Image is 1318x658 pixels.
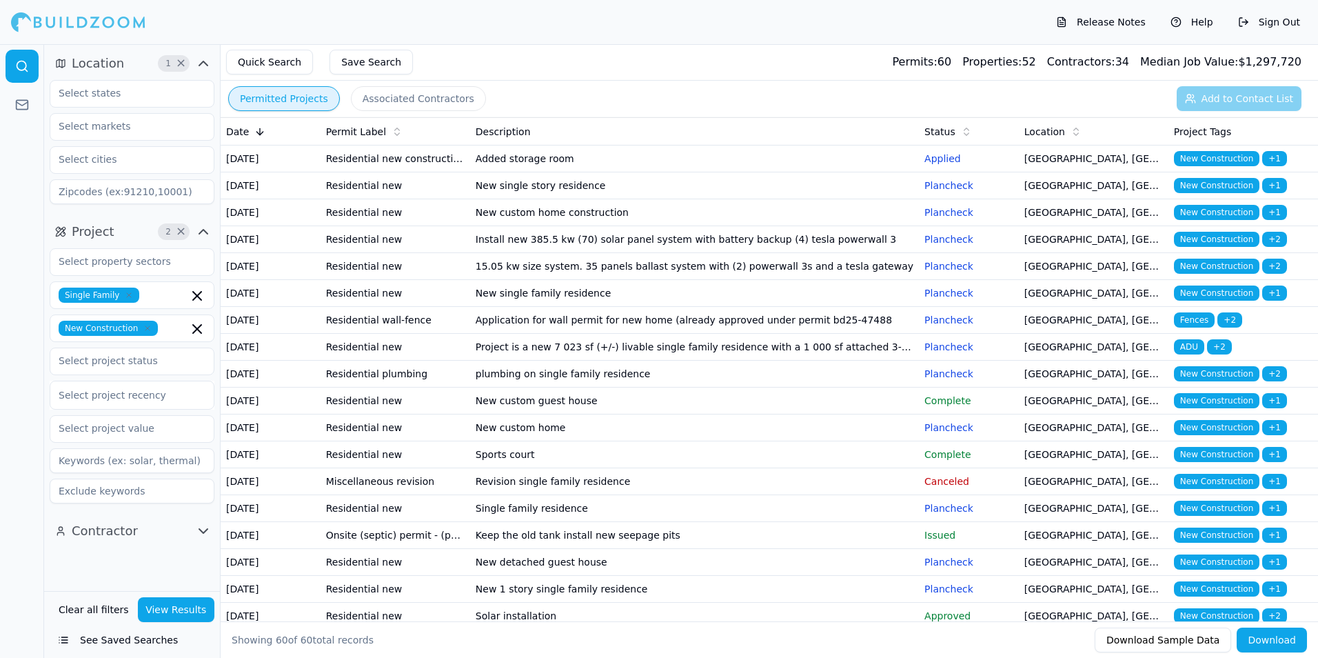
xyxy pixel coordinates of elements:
[1262,447,1287,462] span: + 1
[470,334,919,361] td: Project is a new 7 023 sf (+/-) livable single family residence with a 1 000 sf attached 3-car ga...
[50,520,214,542] button: Contractor
[470,603,919,630] td: Solar installation
[470,415,919,441] td: New custom home
[221,522,321,549] td: [DATE]
[470,199,919,226] td: New custom home construction
[1174,608,1259,624] span: New Construction
[924,152,1013,166] p: Applied
[321,280,470,307] td: Residential new
[924,501,1013,515] p: Plancheck
[1019,334,1168,361] td: [GEOGRAPHIC_DATA], [GEOGRAPHIC_DATA]
[221,388,321,415] td: [DATE]
[962,54,1036,70] div: 52
[470,468,919,495] td: Revision single family residence
[1164,11,1220,33] button: Help
[50,448,214,473] input: Keywords (ex: solar, thermal)
[1049,11,1153,33] button: Release Notes
[321,468,470,495] td: Miscellaneous revision
[1174,581,1259,597] span: New Construction
[1140,54,1301,70] div: $ 1,297,720
[301,635,313,646] span: 60
[893,55,937,68] span: Permits:
[924,394,1013,408] p: Complete
[221,253,321,280] td: [DATE]
[1174,312,1215,328] span: Fences
[1019,549,1168,576] td: [GEOGRAPHIC_DATA], [GEOGRAPHIC_DATA]
[1262,232,1287,247] span: + 2
[221,280,321,307] td: [DATE]
[228,86,340,111] button: Permitted Projects
[72,222,114,241] span: Project
[1019,172,1168,199] td: [GEOGRAPHIC_DATA], [GEOGRAPHIC_DATA]
[1019,253,1168,280] td: [GEOGRAPHIC_DATA], [GEOGRAPHIC_DATA]
[470,146,919,172] td: Added storage room
[1024,125,1163,139] div: Location
[221,441,321,468] td: [DATE]
[1231,11,1307,33] button: Sign Out
[321,226,470,253] td: Residential new
[470,172,919,199] td: New single story residence
[50,114,196,139] input: Select markets
[924,340,1013,354] p: Plancheck
[50,221,214,243] button: Project2Clear Project filters
[924,313,1013,327] p: Plancheck
[924,259,1013,273] p: Plancheck
[1174,259,1259,274] span: New Construction
[924,555,1013,569] p: Plancheck
[59,321,158,336] span: New Construction
[326,125,465,139] div: Permit Label
[1019,280,1168,307] td: [GEOGRAPHIC_DATA], [GEOGRAPHIC_DATA]
[321,172,470,199] td: Residential new
[1174,339,1204,355] span: ADU
[221,307,321,334] td: [DATE]
[1262,474,1287,489] span: + 1
[138,597,215,622] button: View Results
[924,475,1013,488] p: Canceled
[924,609,1013,623] p: Approved
[470,280,919,307] td: New single family residence
[1174,232,1259,247] span: New Construction
[1262,178,1287,193] span: + 1
[1262,286,1287,301] span: + 1
[321,253,470,280] td: Residential new
[470,253,919,280] td: 15.05 kw size system. 35 panels ballast system with (2) powerwall 3s and a tesla gateway
[470,361,919,388] td: plumbing on single family residence
[1262,581,1287,597] span: + 1
[321,307,470,334] td: Residential wall-fence
[161,57,175,70] span: 1
[1019,468,1168,495] td: [GEOGRAPHIC_DATA], [GEOGRAPHIC_DATA]
[50,479,214,504] input: Exclude keywords
[476,125,913,139] div: Description
[1262,259,1287,274] span: + 2
[1262,366,1287,381] span: + 2
[221,172,321,199] td: [DATE]
[1019,361,1168,388] td: [GEOGRAPHIC_DATA], [GEOGRAPHIC_DATA]
[1019,603,1168,630] td: [GEOGRAPHIC_DATA], [GEOGRAPHIC_DATA]
[176,60,186,67] span: Clear Location filters
[924,448,1013,461] p: Complete
[1174,420,1259,435] span: New Construction
[893,54,952,70] div: 60
[221,361,321,388] td: [DATE]
[221,146,321,172] td: [DATE]
[221,549,321,576] td: [DATE]
[232,633,374,647] div: Showing of total records
[1174,501,1259,516] span: New Construction
[1047,54,1129,70] div: 34
[321,495,470,522] td: Residential new
[470,576,919,603] td: New 1 story single family residence
[161,225,175,239] span: 2
[226,125,315,139] div: Date
[351,86,486,111] button: Associated Contractors
[1174,447,1259,462] span: New Construction
[50,81,196,106] input: Select states
[321,334,470,361] td: Residential new
[1019,441,1168,468] td: [GEOGRAPHIC_DATA], [GEOGRAPHIC_DATA]
[226,50,313,74] button: Quick Search
[1237,628,1307,652] button: Download
[321,146,470,172] td: Residential new construction
[50,348,196,373] input: Select project status
[1019,226,1168,253] td: [GEOGRAPHIC_DATA], [GEOGRAPHIC_DATA]
[924,367,1013,381] p: Plancheck
[55,597,132,622] button: Clear all filters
